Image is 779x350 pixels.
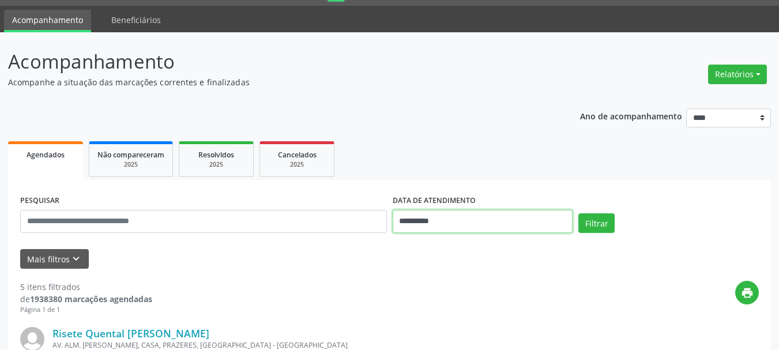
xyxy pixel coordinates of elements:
a: Acompanhamento [4,10,91,32]
div: 2025 [268,160,326,169]
span: Agendados [27,150,65,160]
button: Filtrar [578,213,615,233]
button: Relatórios [708,65,767,84]
div: Página 1 de 1 [20,305,152,315]
button: Mais filtroskeyboard_arrow_down [20,249,89,269]
i: print [741,287,754,299]
div: 5 itens filtrados [20,281,152,293]
a: Risete Quental [PERSON_NAME] [52,327,209,340]
label: PESQUISAR [20,192,59,210]
i: keyboard_arrow_down [70,253,82,265]
span: Cancelados [278,150,317,160]
div: 2025 [187,160,245,169]
p: Ano de acompanhamento [580,108,682,123]
p: Acompanhamento [8,47,542,76]
button: print [735,281,759,304]
p: Acompanhe a situação das marcações correntes e finalizadas [8,76,542,88]
label: DATA DE ATENDIMENTO [393,192,476,210]
div: de [20,293,152,305]
div: AV. ALM. [PERSON_NAME], CASA, PRAZERES, [GEOGRAPHIC_DATA] - [GEOGRAPHIC_DATA] [52,340,586,350]
span: Resolvidos [198,150,234,160]
div: 2025 [97,160,164,169]
strong: 1938380 marcações agendadas [30,293,152,304]
a: Beneficiários [103,10,169,30]
span: Não compareceram [97,150,164,160]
